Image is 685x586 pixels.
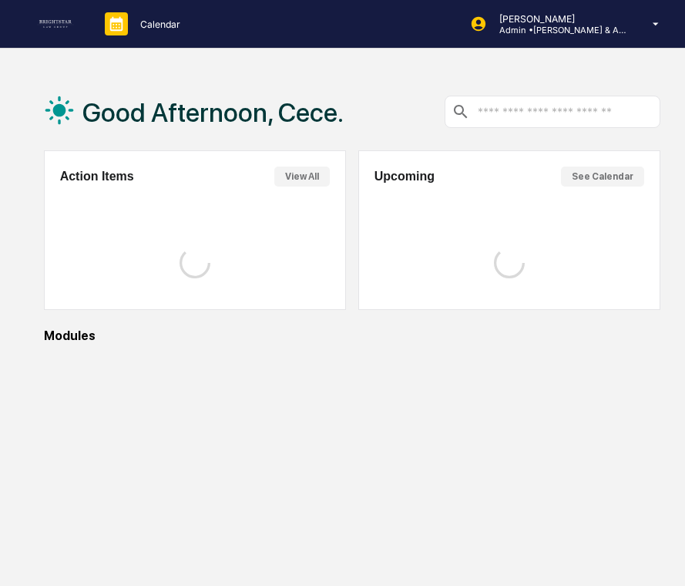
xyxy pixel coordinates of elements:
h2: Upcoming [374,170,435,184]
img: logo [37,20,74,28]
div: Modules [44,328,660,343]
p: [PERSON_NAME] [487,13,630,25]
p: Calendar [128,19,188,30]
h1: Good Afternoon, Cece. [82,97,344,128]
p: Admin • [PERSON_NAME] & Associates [487,25,630,35]
button: View All [274,167,330,187]
button: See Calendar [561,167,644,187]
h2: Action Items [60,170,134,184]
